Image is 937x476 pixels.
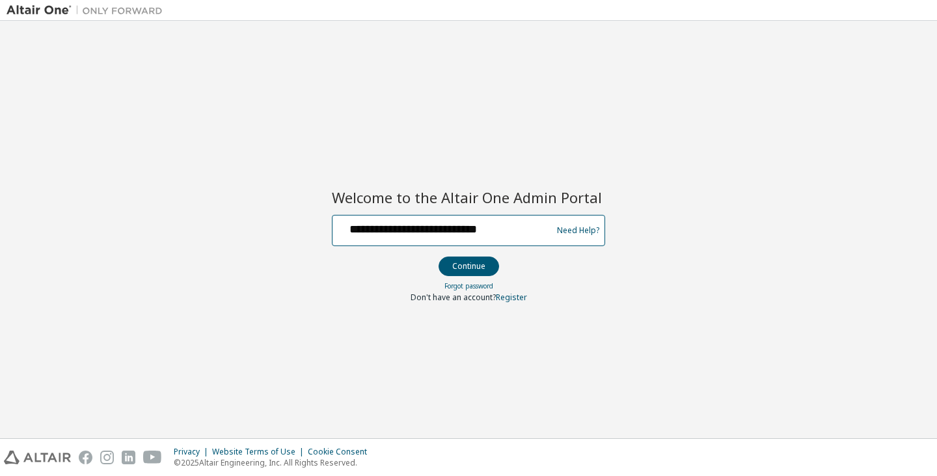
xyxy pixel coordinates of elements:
[143,451,162,464] img: youtube.svg
[444,281,493,290] a: Forgot password
[174,457,375,468] p: © 2025 Altair Engineering, Inc. All Rights Reserved.
[439,257,499,276] button: Continue
[212,447,308,457] div: Website Terms of Use
[79,451,92,464] img: facebook.svg
[308,447,375,457] div: Cookie Consent
[100,451,114,464] img: instagram.svg
[496,292,527,303] a: Register
[411,292,496,303] span: Don't have an account?
[332,188,605,206] h2: Welcome to the Altair One Admin Portal
[174,447,212,457] div: Privacy
[7,4,169,17] img: Altair One
[122,451,135,464] img: linkedin.svg
[4,451,71,464] img: altair_logo.svg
